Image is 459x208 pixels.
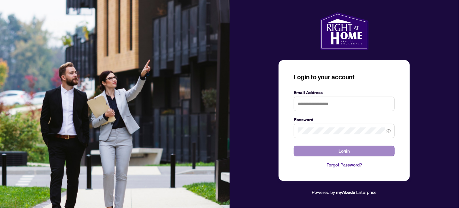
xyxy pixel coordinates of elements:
[336,189,355,196] a: myAbode
[294,89,395,96] label: Email Address
[338,146,350,156] span: Login
[386,129,391,133] span: eye-invisible
[312,189,335,195] span: Powered by
[320,12,369,50] img: ma-logo
[356,189,377,195] span: Enterprise
[294,146,395,156] button: Login
[294,116,395,123] label: Password
[294,73,395,82] h3: Login to your account
[294,161,395,168] a: Forgot Password?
